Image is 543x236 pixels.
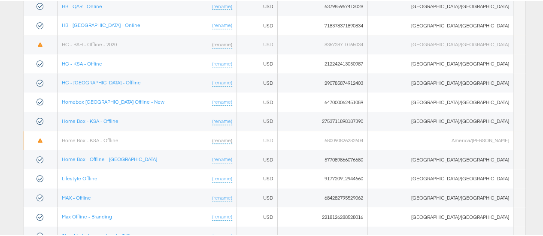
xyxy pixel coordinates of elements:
[62,2,102,8] a: HB - QAR - Online
[62,155,157,161] a: Home Box - Offline - [GEOGRAPHIC_DATA]
[368,34,513,53] td: [GEOGRAPHIC_DATA]/[GEOGRAPHIC_DATA]
[62,97,164,104] a: Homebox [GEOGRAPHIC_DATA] Offline - New
[368,15,513,34] td: [GEOGRAPHIC_DATA]/[GEOGRAPHIC_DATA]
[237,15,277,34] td: USD
[278,187,368,206] td: 684282795529062
[368,187,513,206] td: [GEOGRAPHIC_DATA]/[GEOGRAPHIC_DATA]
[212,136,232,143] a: (rename)
[62,21,140,27] a: HB - [GEOGRAPHIC_DATA] - Online
[368,91,513,111] td: [GEOGRAPHIC_DATA]/[GEOGRAPHIC_DATA]
[278,206,368,225] td: 2218126288528016
[278,111,368,130] td: 2753711898187390
[368,206,513,225] td: [GEOGRAPHIC_DATA]/[GEOGRAPHIC_DATA]
[368,168,513,187] td: [GEOGRAPHIC_DATA]/[GEOGRAPHIC_DATA]
[237,34,277,53] td: USD
[278,91,368,111] td: 647000062451059
[212,2,232,9] a: (rename)
[237,149,277,168] td: USD
[237,130,277,149] td: USD
[212,97,232,105] a: (rename)
[368,149,513,168] td: [GEOGRAPHIC_DATA]/[GEOGRAPHIC_DATA]
[62,59,102,66] a: HC - KSA - Offline
[212,155,232,162] a: (rename)
[368,72,513,91] td: [GEOGRAPHIC_DATA]/[GEOGRAPHIC_DATA]
[237,187,277,206] td: USD
[212,21,232,28] a: (rename)
[62,136,118,142] a: Home Box - KSA - Offline
[237,91,277,111] td: USD
[368,53,513,72] td: [GEOGRAPHIC_DATA]/[GEOGRAPHIC_DATA]
[278,53,368,72] td: 212242413050987
[212,193,232,200] a: (rename)
[212,117,232,124] a: (rename)
[212,78,232,85] a: (rename)
[237,168,277,187] td: USD
[278,72,368,91] td: 290785874912403
[368,130,513,149] td: America/[PERSON_NAME]
[278,34,368,53] td: 835728710165034
[237,53,277,72] td: USD
[62,174,97,180] a: Lifestyle Offline
[212,40,232,47] a: (rename)
[62,193,91,200] a: MAX - Offline
[237,206,277,225] td: USD
[62,117,118,123] a: Home Box - KSA - Offline
[237,111,277,130] td: USD
[237,72,277,91] td: USD
[278,130,368,149] td: 680090826282604
[62,78,141,84] a: HC - [GEOGRAPHIC_DATA] - Offline
[212,174,232,181] a: (rename)
[212,212,232,219] a: (rename)
[278,149,368,168] td: 577089866076680
[62,212,112,218] a: Max Offline - Branding
[368,111,513,130] td: [GEOGRAPHIC_DATA]/[GEOGRAPHIC_DATA]
[278,168,368,187] td: 917720912944660
[62,40,117,46] a: HC - BAH - Offline - 2020
[212,59,232,66] a: (rename)
[278,15,368,34] td: 718378371890834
